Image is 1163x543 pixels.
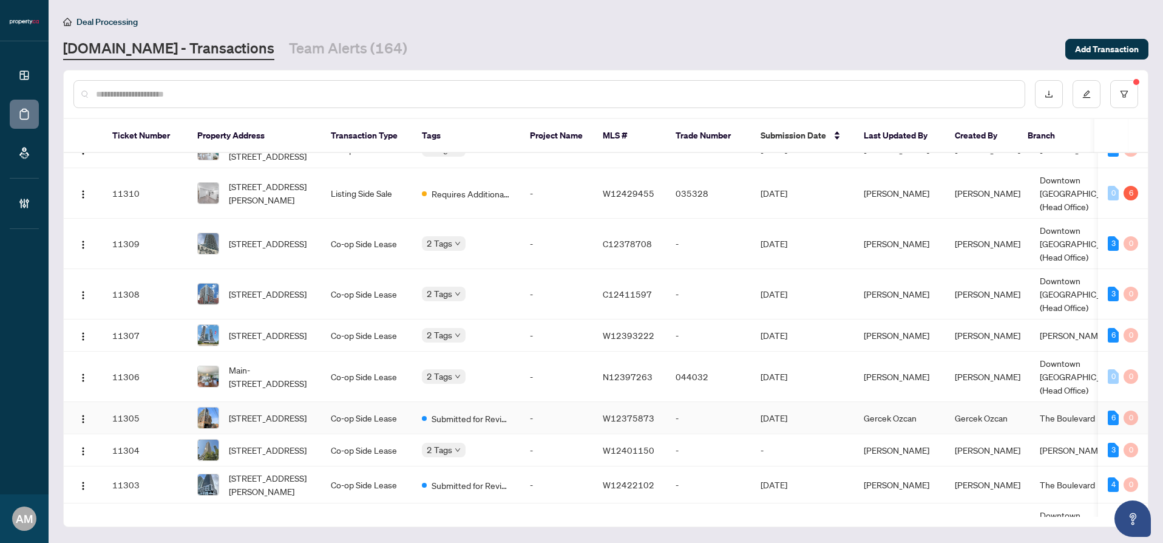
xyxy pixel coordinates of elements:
td: [DATE] [751,402,854,434]
a: [DOMAIN_NAME] - Transactions [63,38,274,60]
span: [STREET_ADDRESS][PERSON_NAME] [229,180,311,207]
span: [STREET_ADDRESS] [229,237,307,250]
span: [STREET_ADDRESS][PERSON_NAME] [229,515,311,542]
td: - [520,319,593,352]
div: 0 [1124,477,1138,492]
td: Co-op Side Lease [321,352,412,402]
span: [STREET_ADDRESS] [229,329,307,342]
span: filter [1120,90,1128,98]
img: thumbnail-img [198,325,219,346]
td: [PERSON_NAME] [854,466,945,504]
button: Logo [73,326,93,345]
img: Logo [78,373,88,383]
span: [PERSON_NAME] [955,188,1020,199]
button: Logo [73,408,93,428]
span: [PERSON_NAME] [955,445,1020,456]
button: Logo [73,475,93,494]
th: Submission Date [751,119,854,153]
span: W12401150 [603,445,654,456]
div: 0 [1124,411,1138,425]
td: 035328 [666,168,751,219]
img: Logo [78,414,88,424]
td: [DATE] [751,352,854,402]
span: edit [1082,90,1091,98]
span: down [455,332,461,338]
div: 0 [1124,287,1138,301]
span: N12397263 [603,371,653,382]
th: Ticket Number [103,119,188,153]
td: Co-op Side Lease [321,219,412,269]
div: 0 [1108,369,1119,384]
span: Submitted for Review [432,479,510,492]
td: [DATE] [751,269,854,319]
td: [DATE] [751,466,854,504]
button: Logo [73,234,93,253]
span: C12411597 [603,289,652,299]
span: W12375873 [603,412,654,423]
th: Branch [1018,119,1109,153]
span: down [455,291,461,297]
img: thumbnail-img [198,440,219,460]
td: [DATE] [751,219,854,269]
span: AM [16,510,33,527]
td: Co-op Side Lease [321,466,412,504]
img: thumbnail-img [198,474,219,495]
div: 3 [1108,287,1119,301]
td: Gercek Ozcan [854,402,945,434]
th: Property Address [188,119,321,153]
td: [PERSON_NAME] [854,352,945,402]
td: 11308 [103,269,188,319]
td: - [520,402,593,434]
td: 11309 [103,219,188,269]
div: 3 [1108,443,1119,457]
td: Downtown [GEOGRAPHIC_DATA] (Head Office) [1030,269,1134,319]
td: - [666,219,751,269]
div: 3 [1108,236,1119,251]
td: - [666,402,751,434]
th: Transaction Type [321,119,412,153]
span: [PERSON_NAME] [955,238,1020,249]
div: 0 [1124,369,1138,384]
span: [PERSON_NAME] [PERSON_NAME] [955,516,1020,541]
span: 2 Tags [427,328,452,342]
button: edit [1073,80,1100,108]
button: download [1035,80,1063,108]
td: 11303 [103,466,188,504]
td: - [520,269,593,319]
td: Downtown [GEOGRAPHIC_DATA] (Head Office) [1030,168,1134,219]
td: 11307 [103,319,188,352]
td: - [666,319,751,352]
td: The Boulevard [1030,466,1134,504]
button: Logo [73,284,93,304]
td: Co-op Side Lease [321,319,412,352]
img: Logo [78,332,88,341]
div: 0 [1124,328,1138,343]
td: Listing Side Sale [321,168,412,219]
img: thumbnail-img [198,408,219,428]
img: Logo [78,240,88,250]
td: - [520,466,593,504]
span: [PERSON_NAME] [955,330,1020,341]
td: 044032 [666,352,751,402]
span: [STREET_ADDRESS] [229,287,307,301]
span: [STREET_ADDRESS][PERSON_NAME] [229,471,311,498]
td: The Boulevard [1030,402,1134,434]
td: [PERSON_NAME] [854,168,945,219]
td: 11310 [103,168,188,219]
td: [PERSON_NAME] [854,269,945,319]
div: 0 [1108,186,1119,200]
span: C12378708 [603,238,652,249]
span: download [1045,90,1053,98]
img: Logo [78,290,88,300]
td: [DATE] [751,319,854,352]
span: [STREET_ADDRESS] [229,411,307,425]
div: 6 [1108,411,1119,425]
span: Submission Date [761,129,826,142]
span: Deal Processing [76,16,138,27]
th: Project Name [520,119,593,153]
td: - [666,269,751,319]
img: thumbnail-img [198,284,219,304]
td: - [666,434,751,466]
span: down [455,374,461,380]
span: [PERSON_NAME] [955,371,1020,382]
